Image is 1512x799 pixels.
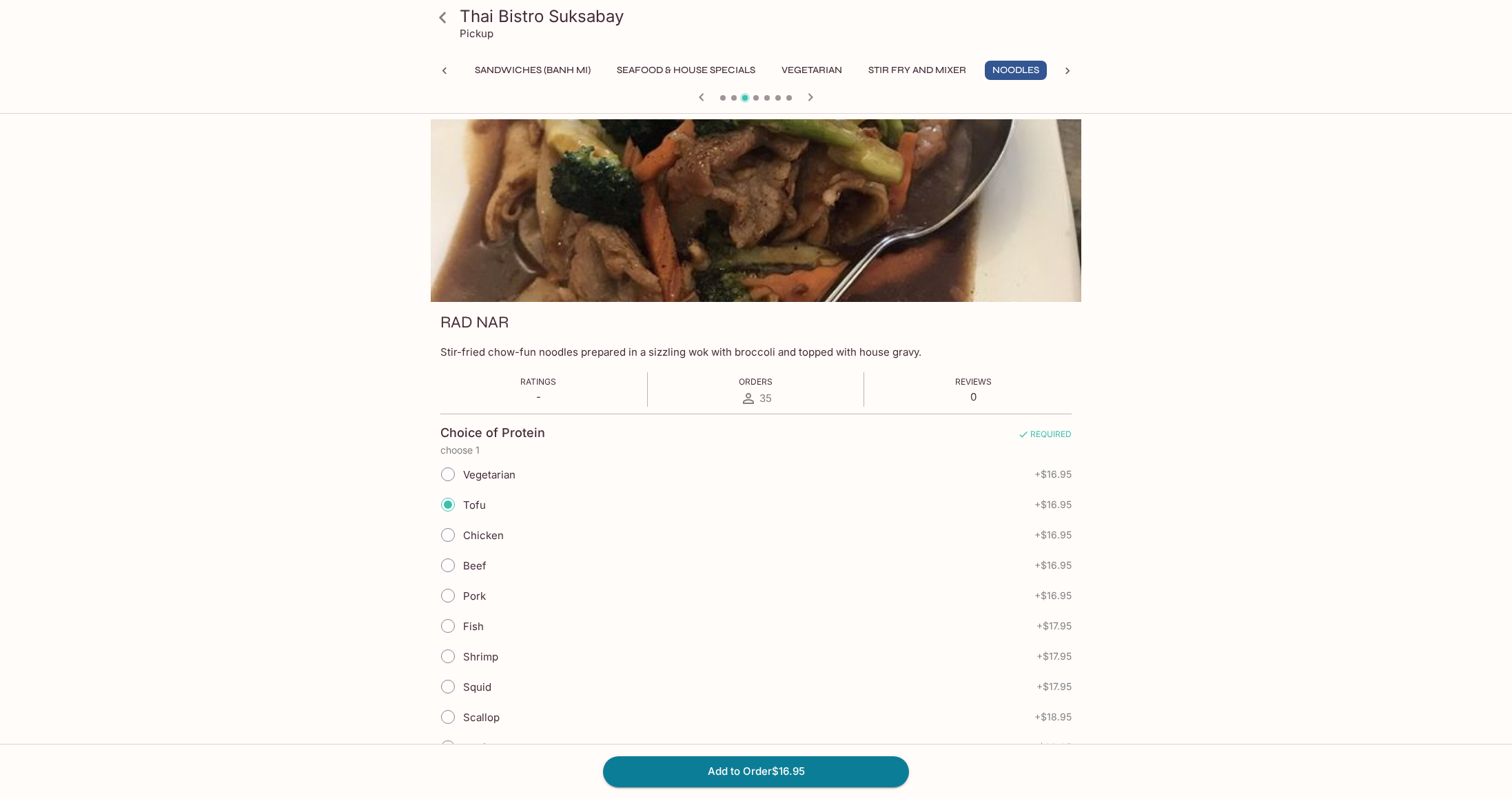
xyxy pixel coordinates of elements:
[1034,529,1072,540] span: + $16.95
[520,376,556,387] span: Ratings
[440,345,1072,358] p: Stir-fried chow-fun noodles prepared in a sizzling wok with broccoli and topped with house gravy.
[460,6,1076,27] h3: Thai Bistro Suksabay
[520,390,556,403] p: -
[1036,620,1072,631] span: + $17.95
[739,376,773,387] span: Orders
[759,392,772,405] span: 35
[463,711,500,724] span: Scallop
[1032,742,1072,753] span: + $22.95
[985,61,1047,80] button: Noodles
[463,620,484,633] span: Fish
[463,559,487,572] span: Beef
[463,589,486,603] span: Pork
[955,376,992,387] span: Reviews
[1036,681,1072,692] span: + $17.95
[460,27,493,40] p: Pickup
[431,119,1081,302] div: RAD NAR
[1018,429,1072,445] span: REQUIRED
[463,650,498,663] span: Shrimp
[463,468,515,481] span: Vegetarian
[467,61,598,80] button: Sandwiches (Banh Mi)
[463,680,491,694] span: Squid
[609,61,763,80] button: Seafood & House Specials
[440,425,545,441] h4: Choice of Protein
[1034,590,1072,601] span: + $16.95
[440,445,1072,456] p: choose 1
[463,529,504,542] span: Chicken
[1034,499,1072,510] span: + $16.95
[1034,711,1072,722] span: + $18.95
[861,61,974,80] button: Stir Fry and Mixer
[1034,469,1072,480] span: + $16.95
[774,61,850,80] button: Vegetarian
[603,756,909,787] button: Add to Order$16.95
[463,741,504,754] span: Seafood
[1036,651,1072,662] span: + $17.95
[1034,560,1072,571] span: + $16.95
[955,390,992,403] p: 0
[440,312,509,333] h3: RAD NAR
[463,498,486,512] span: Tofu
